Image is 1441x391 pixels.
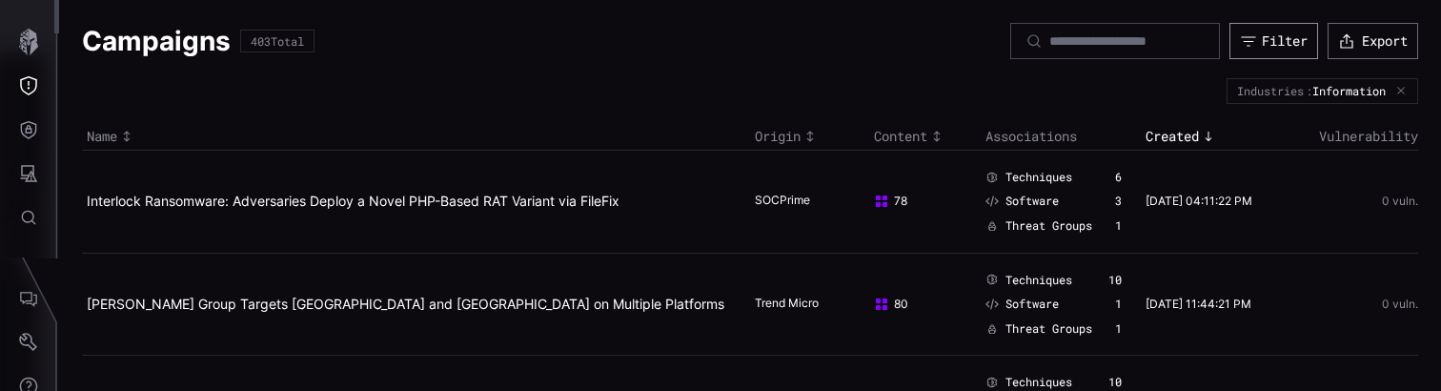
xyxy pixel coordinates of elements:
div: Toggle sort direction [755,128,864,145]
button: Filter [1229,23,1318,59]
div: 0 vuln. [1284,298,1418,311]
span: Information [1312,84,1386,97]
span: Software [1005,297,1059,312]
a: Interlock Ransomware: Adversaries Deploy a Novel PHP-Based RAT Variant via FileFix [87,193,619,209]
div: 6 [1115,170,1122,185]
th: Vulnerability [1279,123,1418,151]
div: Toggle sort direction [1146,128,1273,145]
div: Filter [1262,32,1308,50]
div: 403 Total [251,35,304,47]
a: [PERSON_NAME] Group Targets [GEOGRAPHIC_DATA] and [GEOGRAPHIC_DATA] on Multiple Platforms [87,296,724,312]
time: [DATE] 04:11:22 PM [1146,194,1252,208]
button: Export [1328,23,1418,59]
div: 1 [1115,218,1122,234]
div: 1 [1115,321,1122,337]
th: Associations [981,123,1141,151]
a: Techniques [985,170,1072,185]
div: Trend Micro [755,296,850,313]
a: Software [985,297,1059,312]
span: Techniques [1005,273,1072,288]
div: 78 [874,194,962,209]
div: 10 [1108,273,1122,288]
time: [DATE] 11:44:21 PM [1146,297,1251,311]
a: Techniques [985,375,1072,390]
span: Threat Groups [1005,218,1092,234]
span: Threat Groups [1005,321,1092,337]
div: 80 [874,297,962,312]
span: Software [1005,194,1059,209]
div: Toggle sort direction [87,128,745,145]
a: Threat Groups [985,321,1092,337]
div: 10 [1108,375,1122,390]
div: 1 [1115,297,1122,312]
a: Techniques [985,273,1072,288]
span: Techniques [1005,170,1072,185]
div: 0 vuln. [1284,195,1418,208]
div: : [1306,84,1392,97]
h1: Campaigns [82,24,231,58]
div: 3 [1115,194,1122,209]
div: Industries [1237,85,1304,96]
div: SOCPrime [755,193,850,210]
a: Software [985,194,1059,209]
span: Techniques [1005,375,1072,390]
div: Toggle sort direction [874,128,976,145]
a: Threat Groups [985,218,1092,234]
